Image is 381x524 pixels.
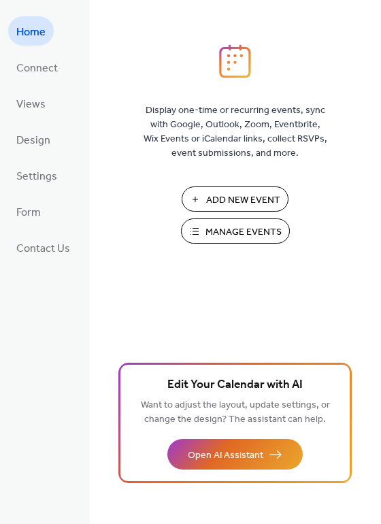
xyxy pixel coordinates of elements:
span: Edit Your Calendar with AI [167,376,303,395]
a: Connect [8,52,66,82]
span: Connect [16,58,58,79]
img: logo_icon.svg [219,44,250,78]
a: Settings [8,161,65,190]
span: Design [16,130,50,151]
button: Add New Event [182,186,288,212]
span: Want to adjust the layout, update settings, or change the design? The assistant can help. [141,396,330,429]
a: Home [8,16,54,46]
span: Form [16,202,41,223]
span: Home [16,22,46,43]
span: Open AI Assistant [188,448,263,463]
span: Settings [16,166,57,187]
span: Add New Event [206,193,280,208]
button: Manage Events [181,218,290,244]
span: Views [16,94,46,115]
a: Design [8,125,59,154]
span: Display one-time or recurring events, sync with Google, Outlook, Zoom, Eventbrite, Wix Events or ... [144,103,327,161]
span: Manage Events [205,225,282,240]
a: Form [8,197,49,226]
span: Contact Us [16,238,70,259]
button: Open AI Assistant [167,439,303,470]
a: Contact Us [8,233,78,262]
a: Views [8,88,54,118]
